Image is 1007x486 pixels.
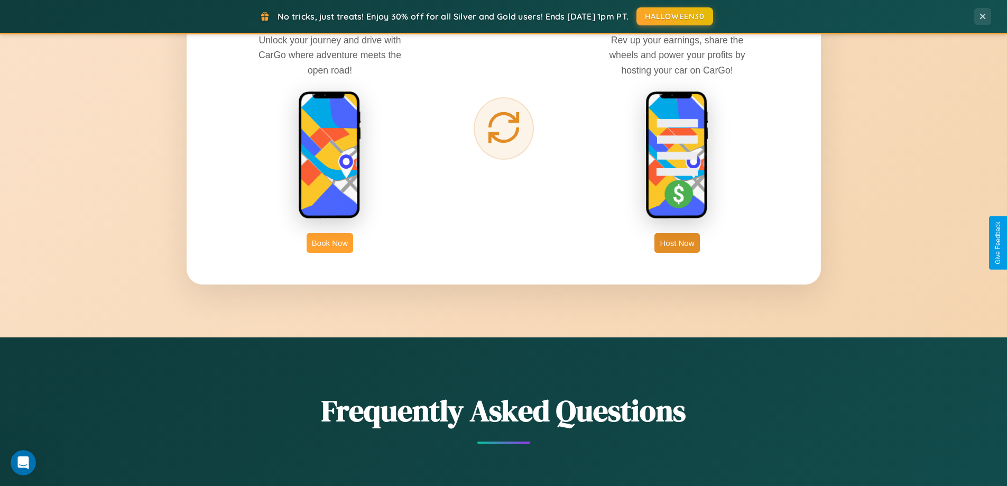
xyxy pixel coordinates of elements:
button: Host Now [654,233,699,253]
h2: Frequently Asked Questions [187,390,821,431]
img: host phone [645,91,709,220]
button: Book Now [307,233,353,253]
iframe: Intercom live chat [11,450,36,475]
p: Unlock your journey and drive with CarGo where adventure meets the open road! [251,33,409,77]
p: Rev up your earnings, share the wheels and power your profits by hosting your car on CarGo! [598,33,756,77]
button: HALLOWEEN30 [636,7,713,25]
span: No tricks, just treats! Enjoy 30% off for all Silver and Gold users! Ends [DATE] 1pm PT. [278,11,629,22]
img: rent phone [298,91,362,220]
div: Give Feedback [994,222,1002,264]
